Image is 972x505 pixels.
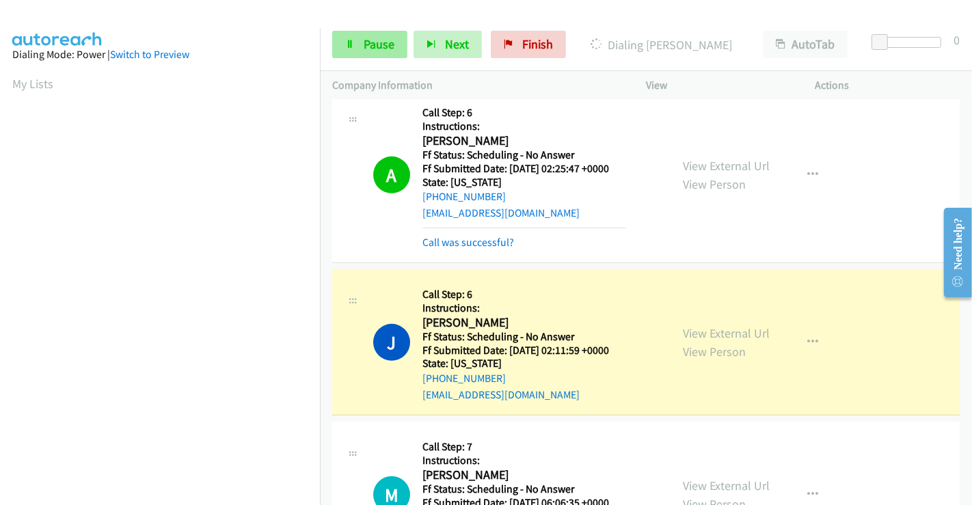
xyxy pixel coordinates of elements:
h2: [PERSON_NAME] [422,133,626,149]
h2: [PERSON_NAME] [422,315,626,331]
h5: Ff Status: Scheduling - No Answer [422,148,626,162]
a: Call was successful? [422,236,514,249]
a: View External Url [683,325,770,341]
a: View Person [683,344,746,359]
a: [EMAIL_ADDRESS][DOMAIN_NAME] [422,206,580,219]
h5: Instructions: [422,120,626,133]
span: Pause [364,36,394,52]
h5: Call Step: 7 [422,440,626,454]
h5: Ff Submitted Date: [DATE] 02:25:47 +0000 [422,162,626,176]
h5: Call Step: 6 [422,288,626,301]
p: Dialing [PERSON_NAME] [584,36,738,54]
h5: State: [US_STATE] [422,357,626,370]
a: Finish [491,31,566,58]
h5: Call Step: 6 [422,106,626,120]
p: Actions [815,77,960,94]
span: Next [445,36,469,52]
div: Dialing Mode: Power | [12,46,308,63]
a: View External Url [683,478,770,493]
span: Finish [522,36,553,52]
a: View External Url [683,158,770,174]
p: Company Information [332,77,621,94]
a: [PHONE_NUMBER] [422,372,506,385]
button: AutoTab [763,31,848,58]
h5: State: [US_STATE] [422,176,626,189]
iframe: Resource Center [933,198,972,307]
a: View Person [683,176,746,192]
button: Next [414,31,482,58]
h5: Instructions: [422,301,626,315]
h5: Ff Status: Scheduling - No Answer [422,330,626,344]
a: [PHONE_NUMBER] [422,190,506,203]
div: 0 [954,31,960,49]
h1: J [373,324,410,361]
h5: Ff Submitted Date: [DATE] 02:11:59 +0000 [422,344,626,357]
h5: Instructions: [422,454,626,467]
h2: [PERSON_NAME] [422,467,626,483]
a: My Lists [12,76,53,92]
h5: Ff Status: Scheduling - No Answer [422,482,626,496]
div: Delay between calls (in seconds) [878,37,941,48]
a: Pause [332,31,407,58]
a: [EMAIL_ADDRESS][DOMAIN_NAME] [422,388,580,401]
a: Switch to Preview [110,48,189,61]
p: View [646,77,791,94]
h1: A [373,156,410,193]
